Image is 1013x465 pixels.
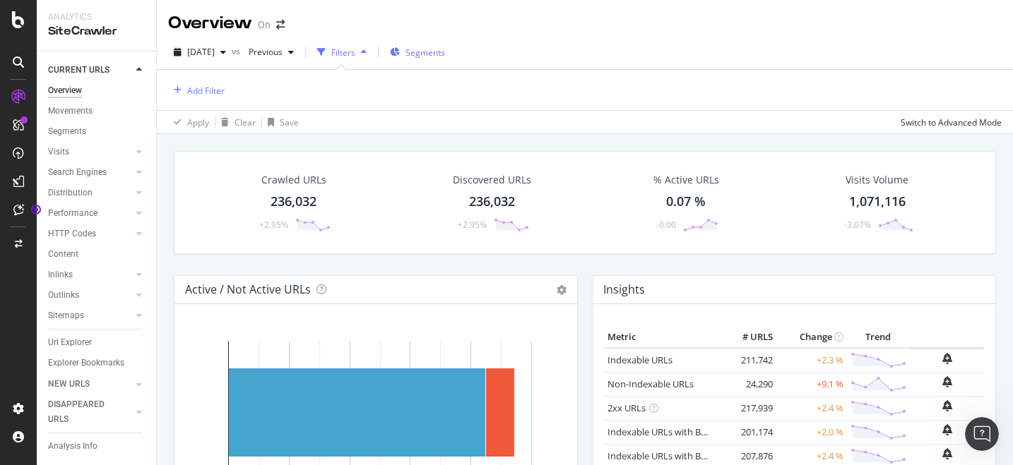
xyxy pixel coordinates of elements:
[48,83,146,98] a: Overview
[608,425,725,438] a: Indexable URLs with Bad H1
[30,203,42,216] div: Tooltip anchor
[603,280,645,299] h4: Insights
[604,327,720,348] th: Metric
[48,335,146,350] a: Url Explorer
[276,20,285,30] div: arrow-right-arrow-left
[48,11,145,23] div: Analytics
[48,377,132,392] a: NEW URLS
[48,247,146,262] a: Content
[271,193,316,211] div: 236,032
[48,288,132,303] a: Outlinks
[331,47,355,59] div: Filters
[48,23,145,40] div: SiteCrawler
[48,247,78,262] div: Content
[187,46,215,58] span: 2025 Sep. 20th
[48,308,84,323] div: Sitemaps
[720,372,776,396] td: 24,290
[469,193,515,211] div: 236,032
[48,439,97,454] div: Analysis Info
[48,165,132,180] a: Search Engines
[48,63,132,78] a: CURRENT URLS
[232,45,243,57] span: vs
[720,420,776,444] td: 201,174
[608,354,673,366] a: Indexable URLs
[48,267,132,282] a: Inlinks
[384,41,451,64] button: Segments
[458,219,487,231] div: +2.95%
[776,372,847,396] td: +9.1 %
[261,173,326,187] div: Crawled URLs
[847,327,910,348] th: Trend
[48,186,93,200] div: Distribution
[656,219,676,231] div: -0.00
[48,377,90,392] div: NEW URLS
[48,267,73,282] div: Inlinks
[901,116,1002,128] div: Switch to Advanced Mode
[776,396,847,420] td: +2.4 %
[720,396,776,420] td: 217,939
[942,353,952,364] div: bell-plus
[48,288,79,303] div: Outlinks
[168,82,225,99] button: Add Filter
[48,206,97,221] div: Performance
[846,173,908,187] div: Visits Volume
[48,439,146,454] a: Analysis Info
[243,41,300,64] button: Previous
[48,227,132,241] a: HTTP Codes
[453,173,531,187] div: Discovered URLs
[215,111,256,133] button: Clear
[608,401,646,414] a: 2xx URLs
[942,424,952,435] div: bell-plus
[720,327,776,348] th: # URLS
[48,145,132,159] a: Visits
[666,193,706,211] div: 0.07 %
[965,417,999,451] iframe: Intercom live chat
[48,186,132,200] a: Distribution
[608,449,762,462] a: Indexable URLs with Bad Description
[849,193,906,211] div: 1,071,116
[48,83,82,98] div: Overview
[235,116,256,128] div: Clear
[653,173,719,187] div: % Active URLs
[776,420,847,444] td: +2.0 %
[48,104,146,119] a: Movements
[168,11,252,35] div: Overview
[48,397,132,427] a: DISAPPEARED URLS
[48,165,107,180] div: Search Engines
[48,227,96,241] div: HTTP Codes
[280,116,299,128] div: Save
[48,124,86,139] div: Segments
[942,376,952,387] div: bell-plus
[48,356,146,370] a: Explorer Bookmarks
[48,397,119,427] div: DISAPPEARED URLS
[312,41,372,64] button: Filters
[895,111,1002,133] button: Switch to Advanced Mode
[48,124,146,139] a: Segments
[48,356,124,370] div: Explorer Bookmarks
[243,46,283,58] span: Previous
[187,85,225,97] div: Add Filter
[557,285,567,295] i: Options
[187,116,209,128] div: Apply
[48,145,69,159] div: Visits
[608,378,694,390] a: Non-Indexable URLs
[48,104,93,119] div: Movements
[262,111,299,133] button: Save
[48,206,132,221] a: Performance
[405,47,445,59] span: Segments
[942,400,952,411] div: bell-plus
[48,335,92,350] div: Url Explorer
[942,448,952,459] div: bell-plus
[48,308,132,323] a: Sitemaps
[168,111,209,133] button: Apply
[259,219,288,231] div: +2.95%
[776,327,847,348] th: Change
[48,63,109,78] div: CURRENT URLS
[185,280,311,299] h4: Active / Not Active URLs
[844,219,871,231] div: -3.07%
[168,41,232,64] button: [DATE]
[258,18,271,32] div: On
[776,348,847,373] td: +2.3 %
[720,348,776,373] td: 211,742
